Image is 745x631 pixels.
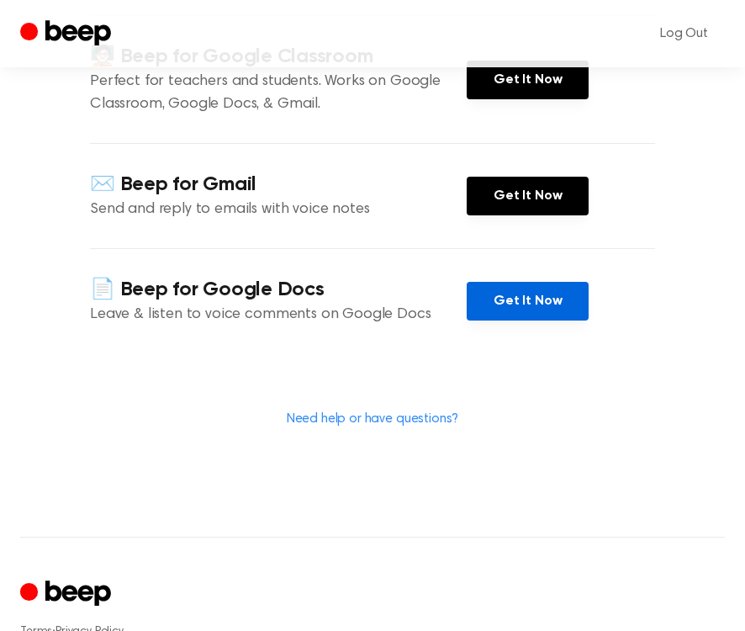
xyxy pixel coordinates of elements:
[90,71,467,116] p: Perfect for teachers and students. Works on Google Classroom, Google Docs, & Gmail.
[643,13,725,54] a: Log Out
[20,18,115,50] a: Beep
[287,412,459,426] a: Need help or have questions?
[90,276,467,304] h4: 📄 Beep for Google Docs
[20,578,115,611] a: Cruip
[467,177,589,215] a: Get It Now
[467,282,589,321] a: Get It Now
[90,199,467,221] p: Send and reply to emails with voice notes
[90,304,467,326] p: Leave & listen to voice comments on Google Docs
[467,61,589,99] a: Get It Now
[90,171,467,199] h4: ✉️ Beep for Gmail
